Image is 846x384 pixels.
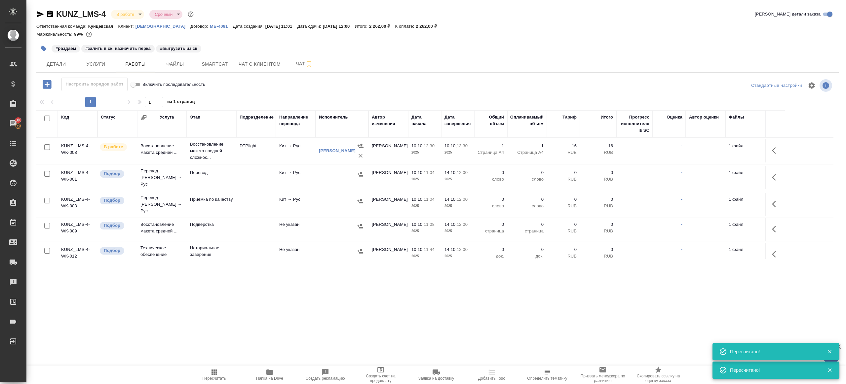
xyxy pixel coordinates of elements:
p: 2025 [411,176,438,183]
p: RUB [550,228,577,234]
p: слово [478,203,504,209]
span: Папка на Drive [256,376,283,381]
a: [DEMOGRAPHIC_DATA] [135,23,191,29]
td: Кит → Рус [276,139,316,162]
p: 12:00 [457,197,468,202]
p: Подбор [104,170,120,177]
p: 0 [583,221,613,228]
td: [PERSON_NAME] [368,243,408,266]
td: Восстановление макета средней ... [137,218,187,241]
p: 2 262,00 ₽ [369,24,395,29]
p: 2025 [444,203,471,209]
p: док. [511,253,544,260]
p: 0 [478,246,504,253]
span: Чат с клиентом [239,60,281,68]
button: Доп статусы указывают на важность/срочность заказа [186,10,195,18]
p: 10.10, [411,247,424,252]
p: [DATE] 11:01 [265,24,297,29]
div: Оплачиваемый объем [510,114,544,127]
p: 10.10, [411,197,424,202]
span: Определить тематику [527,376,567,381]
p: слово [478,176,504,183]
p: 0 [511,246,544,253]
p: слово [511,203,544,209]
p: [DEMOGRAPHIC_DATA] [135,24,191,29]
p: Дата создания: [233,24,265,29]
p: RUB [583,228,613,234]
p: 2025 [444,253,471,260]
p: 2025 [411,253,438,260]
td: Восстановление макета средней ... [137,139,187,162]
span: 100 [11,117,26,123]
p: 2025 [444,176,471,183]
p: 2025 [444,228,471,234]
p: К оплате: [395,24,416,29]
td: [PERSON_NAME] [368,218,408,241]
p: Клиент: [118,24,135,29]
div: Исполнитель выполняет работу [99,143,134,152]
p: RUB [550,176,577,183]
p: 11:44 [424,247,435,252]
a: МБ-4091 [210,23,233,29]
p: 0 [511,221,544,228]
td: [PERSON_NAME] [368,193,408,216]
p: 11:04 [424,197,435,202]
p: страница [478,228,504,234]
div: Тариф [562,114,577,121]
p: 0 [511,169,544,176]
p: МБ-4091 [210,24,233,29]
p: 10.10, [411,222,424,227]
p: 2025 [444,149,471,156]
button: Скопировать ссылку [46,10,54,18]
td: KUNZ_LMS-4-WK-009 [58,218,97,241]
p: 0 [478,196,504,203]
p: RUB [550,203,577,209]
div: Этап [190,114,200,121]
button: Здесь прячутся важные кнопки [768,169,784,185]
p: RUB [583,253,613,260]
p: Подбор [104,247,120,254]
p: 1 файл [729,246,762,253]
p: 16 [550,143,577,149]
p: [DATE] 12:00 [323,24,355,29]
button: 16.00 RUB; [85,30,93,39]
p: Дата сдачи: [297,24,323,29]
button: Закрыть [823,367,836,373]
span: из 1 страниц [167,98,195,107]
button: Назначить [355,169,365,179]
p: Страница А4 [478,149,504,156]
p: #выгрузить из ск [160,45,197,52]
p: 1 файл [729,221,762,228]
p: 12:30 [424,143,435,148]
div: Статус [101,114,116,121]
button: Создать рекламацию [297,366,353,384]
p: Страница А4 [511,149,544,156]
div: Направление перевода [279,114,312,127]
td: KUNZ_LMS-4-WK-001 [58,166,97,189]
span: Файлы [159,60,191,68]
p: Подверстка [190,221,233,228]
p: 1 файл [729,143,762,149]
p: страница [511,228,544,234]
div: Файлы [729,114,744,121]
svg: Подписаться [305,60,313,68]
td: KUNZ_LMS-4-WK-008 [58,139,97,162]
div: В работе [111,10,144,19]
span: Пересчитать [203,376,226,381]
button: В работе [114,12,136,17]
button: Скопировать ссылку на оценку заказа [631,366,686,384]
p: Нотариальное заверение подлинности по... [190,245,233,264]
p: 12:00 [457,170,468,175]
span: выгрузить из ск [155,45,202,51]
p: 11:04 [424,170,435,175]
div: Можно подбирать исполнителей [99,246,134,255]
p: 0 [550,246,577,253]
p: Подбор [104,197,120,204]
p: RUB [583,176,613,183]
p: 14.10, [444,170,457,175]
a: - [681,170,682,175]
td: Перевод [PERSON_NAME] → Рус [137,164,187,191]
p: RUB [550,149,577,156]
button: Назначить [355,221,365,231]
span: Включить последовательность [142,81,205,88]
